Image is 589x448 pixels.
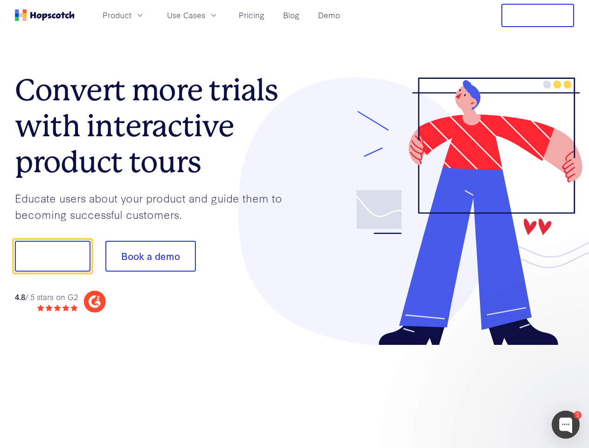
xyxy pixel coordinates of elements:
div: 1 [574,411,582,419]
a: Demo [314,7,344,23]
p: Educate users about your product and guide them to becoming successful customers. [15,190,295,222]
button: Book a demo [105,241,196,272]
button: Show me! [15,241,90,272]
a: Blog [279,7,303,23]
a: Home [15,9,75,21]
button: Product [97,7,150,23]
button: Free Trial [501,4,574,27]
span: Product [103,9,132,21]
button: Use Cases [161,7,224,23]
strong: 4.8 [15,291,25,302]
a: Pricing [235,7,268,23]
h1: Convert more trials with interactive product tours [15,72,295,180]
span: Use Cases [167,9,205,21]
div: / 5 stars on G2 [15,291,78,303]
